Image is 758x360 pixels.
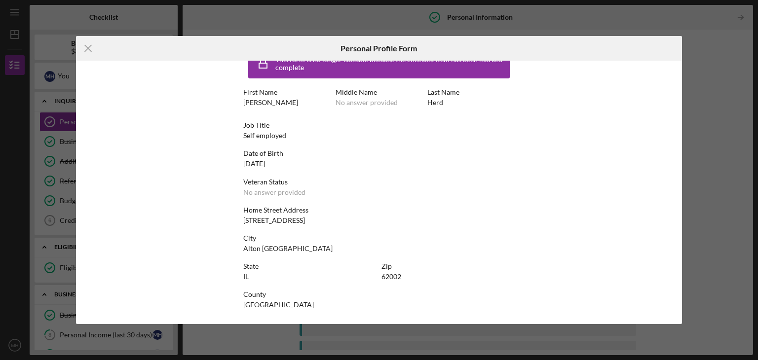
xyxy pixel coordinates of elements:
[243,273,249,281] div: IL
[243,121,515,129] div: Job Title
[243,132,286,140] div: Self employed
[243,149,515,157] div: Date of Birth
[243,178,515,186] div: Veteran Status
[243,262,377,270] div: State
[336,88,423,96] div: Middle Name
[336,99,398,107] div: No answer provided
[243,206,515,214] div: Home Street Address
[243,99,298,107] div: [PERSON_NAME]
[243,216,305,224] div: [STREET_ADDRESS]
[243,290,515,298] div: County
[243,301,314,309] div: [GEOGRAPHIC_DATA]
[275,56,507,72] div: This form is no longer editable because the checklist item has been marked complete
[243,234,515,242] div: City
[381,262,515,270] div: Zip
[341,44,417,53] h6: Personal Profile Form
[243,188,305,196] div: No answer provided
[243,160,265,168] div: [DATE]
[427,88,515,96] div: Last Name
[243,88,331,96] div: First Name
[381,273,401,281] div: 62002
[243,245,333,252] div: Alton [GEOGRAPHIC_DATA]
[427,99,443,107] div: Herd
